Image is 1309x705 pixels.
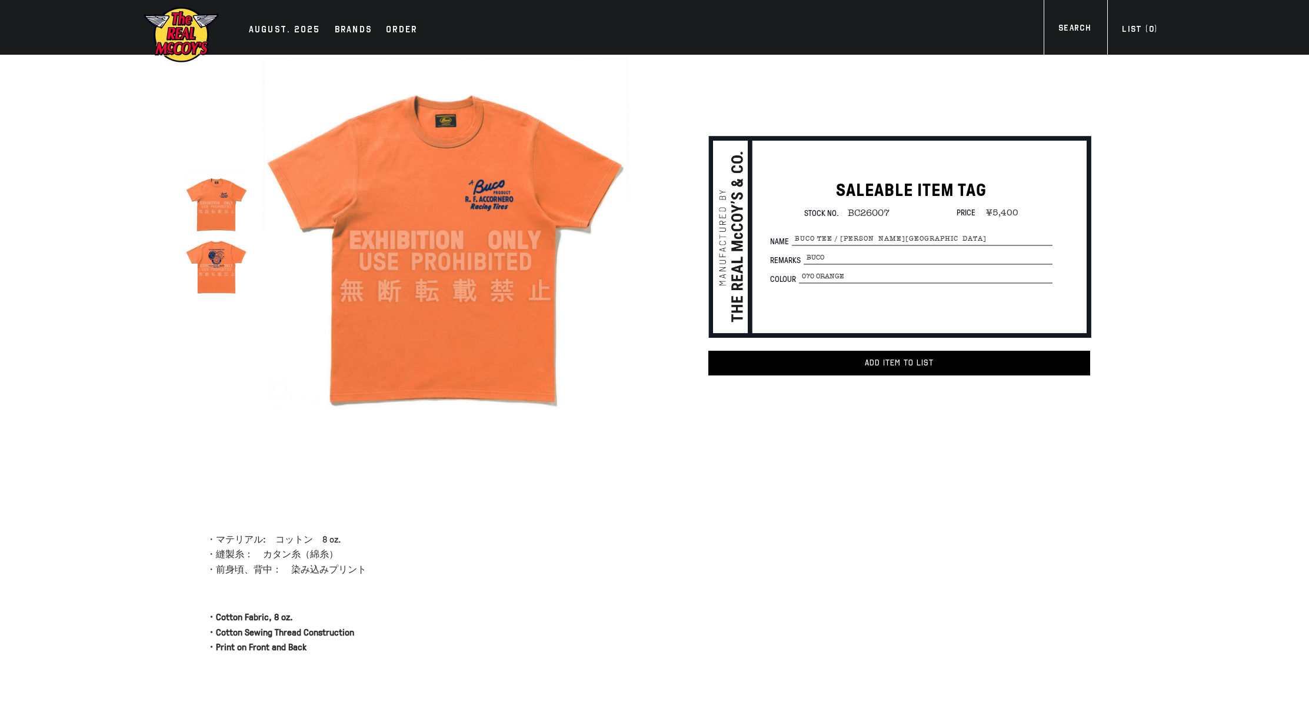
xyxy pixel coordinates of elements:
[143,6,219,64] img: mccoys-exhibition
[792,232,1052,245] span: BUCO TEE / [PERSON_NAME][GEOGRAPHIC_DATA]
[839,208,890,218] span: BC26007
[1044,22,1105,38] a: Search
[804,207,839,218] span: Stock No.
[185,234,248,297] img: BUCO TEE / R.F. ACCORNERO
[206,610,354,653] strong: ・Cotton Fabric, 8 oz. ・Cotton Sewing Thread Construction ・Print on Front and Back
[259,55,631,426] div: true
[708,351,1090,375] button: Add item to List
[770,257,804,265] span: Remarks
[380,22,423,39] a: Order
[1122,23,1157,39] div: List ( )
[799,271,1052,284] span: 070 ORANGE
[865,358,934,368] span: Add item to List
[249,22,321,39] div: AUGUST. 2025
[957,207,975,218] span: Price
[185,172,248,234] img: BUCO TEE / R.F. ACCORNERO
[1107,23,1172,39] a: List (0)
[262,58,628,423] img: BUCO TEE / R.F. ACCORNERO
[770,238,792,246] span: Name
[804,252,1052,265] span: Buco
[770,179,1052,202] h1: SALEABLE ITEM TAG
[1149,24,1154,34] span: 0
[386,22,417,39] div: Order
[335,22,372,39] div: Brands
[977,207,1018,218] span: ¥5,400
[1058,22,1091,38] div: Search
[770,275,799,284] span: Colour
[206,532,631,577] p: ・マテリアル: コットン 8 oz. ・縫製糸： カタン糸（綿糸） ・前身頃、背中： 染み込みプリント
[243,22,327,39] a: AUGUST. 2025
